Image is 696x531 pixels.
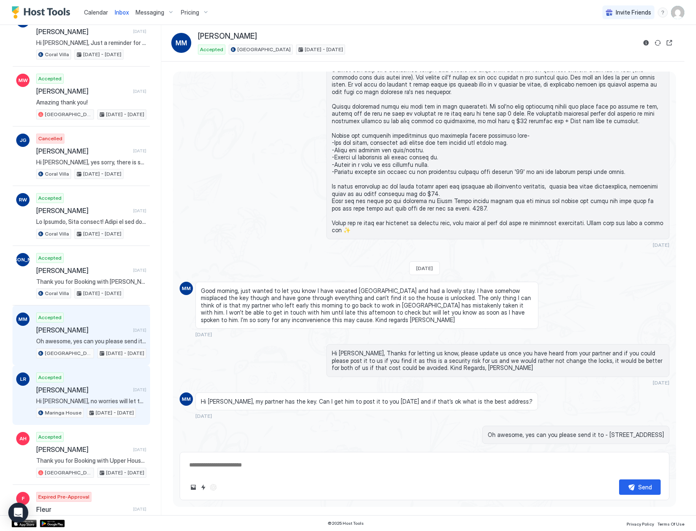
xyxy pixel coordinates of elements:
[653,380,669,386] span: [DATE]
[200,46,223,53] span: Accepted
[96,409,134,417] span: [DATE] - [DATE]
[12,520,37,527] a: App Store
[133,89,146,94] span: [DATE]
[133,328,146,333] span: [DATE]
[36,99,146,106] span: Amazing thank you!
[45,469,92,476] span: [GEOGRAPHIC_DATA]
[20,375,26,383] span: LR
[36,457,146,464] span: Thank you for Booking with Upper House! We hope you are looking forward to your stay. Check in an...
[36,87,130,95] span: [PERSON_NAME]
[45,290,69,297] span: Coral Villa
[133,506,146,512] span: [DATE]
[641,38,651,48] button: Reservation information
[18,315,27,323] span: MM
[36,326,130,334] span: [PERSON_NAME]
[332,350,664,372] span: Hi [PERSON_NAME], Thanks for letting us know, please update us once you have heard from your part...
[653,38,663,48] button: Sync reservation
[328,521,364,526] span: © 2025 Host Tools
[84,8,108,17] a: Calendar
[38,194,62,202] span: Accepted
[83,170,121,178] span: [DATE] - [DATE]
[195,331,212,337] span: [DATE]
[45,111,92,118] span: [GEOGRAPHIC_DATA]
[305,46,343,53] span: [DATE] - [DATE]
[198,32,257,41] span: [PERSON_NAME]
[201,398,533,405] span: Hi [PERSON_NAME], my partner has the key. Can I get him to post it to you [DATE] and if that’s ok...
[115,8,129,17] a: Inbox
[36,39,146,47] span: Hi [PERSON_NAME], Just a reminder for your upcoming stay at [GEOGRAPHIC_DATA]. I hope you are loo...
[83,290,121,297] span: [DATE] - [DATE]
[133,148,146,154] span: [DATE]
[38,433,62,441] span: Accepted
[12,6,74,19] a: Host Tools Logo
[106,469,144,476] span: [DATE] - [DATE]
[237,46,291,53] span: [GEOGRAPHIC_DATA]
[38,314,62,321] span: Accepted
[627,519,654,528] a: Privacy Policy
[2,256,44,263] span: [PERSON_NAME]
[83,230,121,238] span: [DATE] - [DATE]
[188,482,198,492] button: Upload image
[175,38,187,48] span: MM
[133,208,146,213] span: [DATE]
[38,493,89,501] span: Expired Pre-Approval
[36,206,130,215] span: [PERSON_NAME]
[488,431,664,439] span: Oh awesome, yes can you please send it to - [STREET_ADDRESS]
[18,77,28,84] span: MW
[133,268,146,273] span: [DATE]
[36,147,130,155] span: [PERSON_NAME]
[627,521,654,526] span: Privacy Policy
[8,503,28,523] div: Open Intercom Messenger
[84,9,108,16] span: Calendar
[45,51,69,58] span: Coral Villa
[653,242,669,248] span: [DATE]
[38,374,62,381] span: Accepted
[671,6,684,19] div: User profile
[22,495,25,502] span: F
[106,111,144,118] span: [DATE] - [DATE]
[36,278,146,285] span: Thank you for Booking with [PERSON_NAME]! We hope you are looking forward to your stay. You can e...
[38,135,62,142] span: Cancelled
[619,479,661,495] button: Send
[36,337,146,345] span: Oh awesome, yes can you please send it to - [STREET_ADDRESS]
[332,52,664,234] span: Lo Ipsumdo, S amet con adip eli s doeiusmod temp! I utla etdolo ma aliqu enim ad minim ven quisno...
[36,445,130,454] span: [PERSON_NAME]
[45,170,69,178] span: Coral Villa
[106,350,144,357] span: [DATE] - [DATE]
[36,266,130,275] span: [PERSON_NAME]
[657,519,684,528] a: Terms Of Use
[133,447,146,452] span: [DATE]
[201,287,533,324] span: Good morning, just wanted to let you know I have vacated [GEOGRAPHIC_DATA] and had a lovely stay....
[45,409,81,417] span: Maringa House
[616,9,651,16] span: Invite Friends
[20,435,27,442] span: AH
[36,218,146,226] span: Lo Ipsumdo, Sita consect! Adipi el sed doe te inci utla! 😁✨ E dolo magnaa en adm ve quisnos exer ...
[40,520,65,527] a: Google Play Store
[36,386,130,394] span: [PERSON_NAME]
[182,285,191,292] span: MM
[133,387,146,392] span: [DATE]
[38,75,62,82] span: Accepted
[36,397,146,405] span: Hi [PERSON_NAME], no worries will let the cleaner know to make them up :) Kind Regards, [PERSON_N...
[115,9,129,16] span: Inbox
[198,482,208,492] button: Quick reply
[136,9,164,16] span: Messaging
[182,395,191,403] span: MM
[45,350,92,357] span: [GEOGRAPHIC_DATA]
[133,29,146,34] span: [DATE]
[20,136,27,144] span: JG
[45,230,69,238] span: Coral Villa
[638,483,652,491] div: Send
[416,265,433,271] span: [DATE]
[19,196,27,203] span: RW
[38,254,62,262] span: Accepted
[658,7,668,17] div: menu
[36,27,130,36] span: [PERSON_NAME]
[36,505,130,514] span: Fleur
[36,159,146,166] span: Hi [PERSON_NAME], yes sorry, there is someone else staying on the [DATE].
[181,9,199,16] span: Pricing
[657,521,684,526] span: Terms Of Use
[195,413,212,419] span: [DATE]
